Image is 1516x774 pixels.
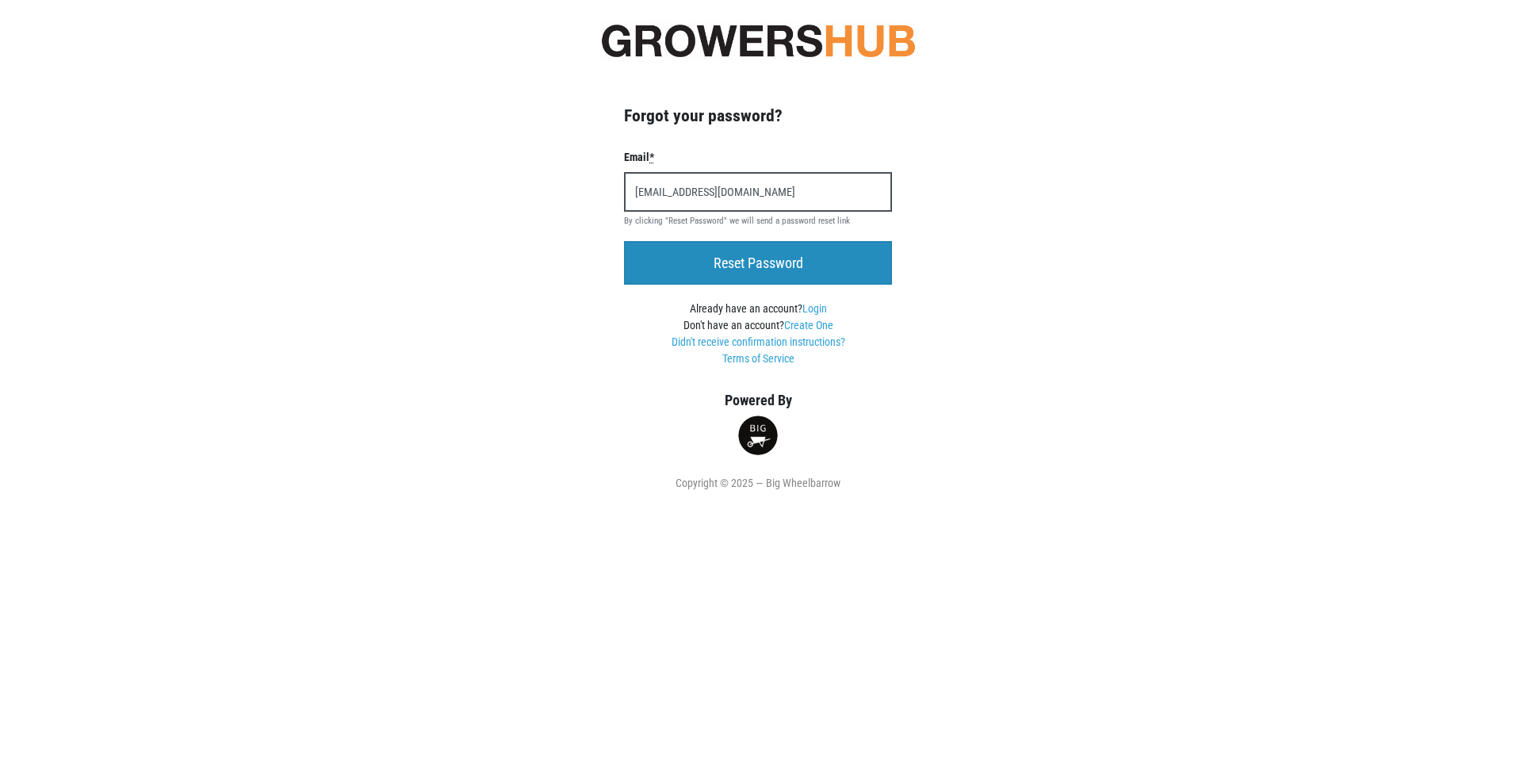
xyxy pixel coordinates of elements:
abbr: required [649,151,654,163]
small: By clicking "Reset Password" we will send a password reset link [624,215,892,228]
input: Reset Password [624,241,892,285]
a: Create One [784,319,833,331]
div: Already have an account? Don't have an account? [624,301,892,367]
div: Copyright © 2025 — Big Wheelbarrow [599,475,917,492]
a: Login [802,302,827,315]
img: small-round-logo-d6fdfe68ae19b7bfced82731a0234da4.png [738,416,778,455]
a: Terms of Service [722,352,794,365]
a: Didn't receive confirmation instructions? [672,335,845,348]
label: Email [624,149,892,166]
img: original-fc7597fdc6adbb9d0e2ae620e786d1a2.jpg [599,20,917,61]
h4: Forgot your password? [624,105,892,126]
h5: Powered By [599,392,917,409]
